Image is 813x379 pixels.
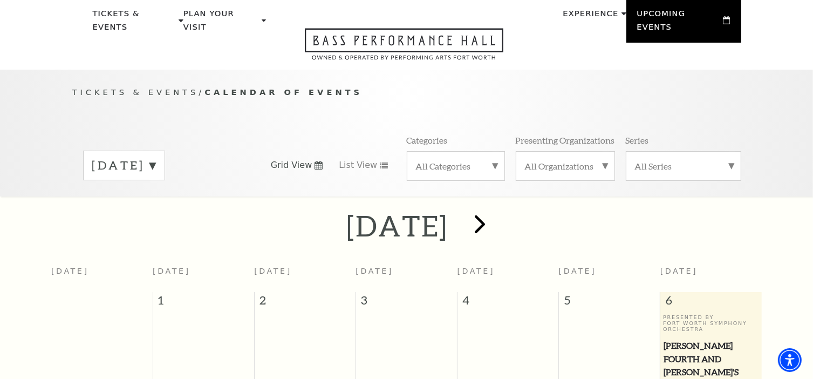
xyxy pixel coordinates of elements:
label: [DATE] [92,157,156,174]
p: Plan Your Visit [183,7,259,40]
p: Tickets & Events [93,7,176,40]
button: next [459,207,498,245]
span: Tickets & Events [72,87,199,97]
div: Accessibility Menu [778,348,802,372]
span: [DATE] [153,267,190,275]
th: [DATE] [51,260,153,292]
p: Series [626,134,649,146]
span: List View [339,159,377,171]
span: 2 [255,292,356,314]
span: 3 [356,292,457,314]
span: 1 [153,292,254,314]
p: Upcoming Events [637,7,721,40]
p: Presenting Organizations [516,134,615,146]
span: [DATE] [559,267,597,275]
label: All Categories [416,160,496,172]
span: [DATE] [457,267,495,275]
p: Presented By Fort Worth Symphony Orchestra [663,314,759,333]
a: Open this option [266,28,542,70]
h2: [DATE] [346,208,448,243]
label: All Series [635,160,732,172]
span: Calendar of Events [204,87,363,97]
span: 6 [660,292,762,314]
p: / [72,86,741,99]
label: All Organizations [525,160,606,172]
p: Categories [407,134,448,146]
span: [DATE] [356,267,393,275]
p: Experience [563,7,618,26]
span: [DATE] [254,267,292,275]
span: [DATE] [660,267,698,275]
span: Grid View [271,159,312,171]
span: 4 [457,292,558,314]
span: 5 [559,292,660,314]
